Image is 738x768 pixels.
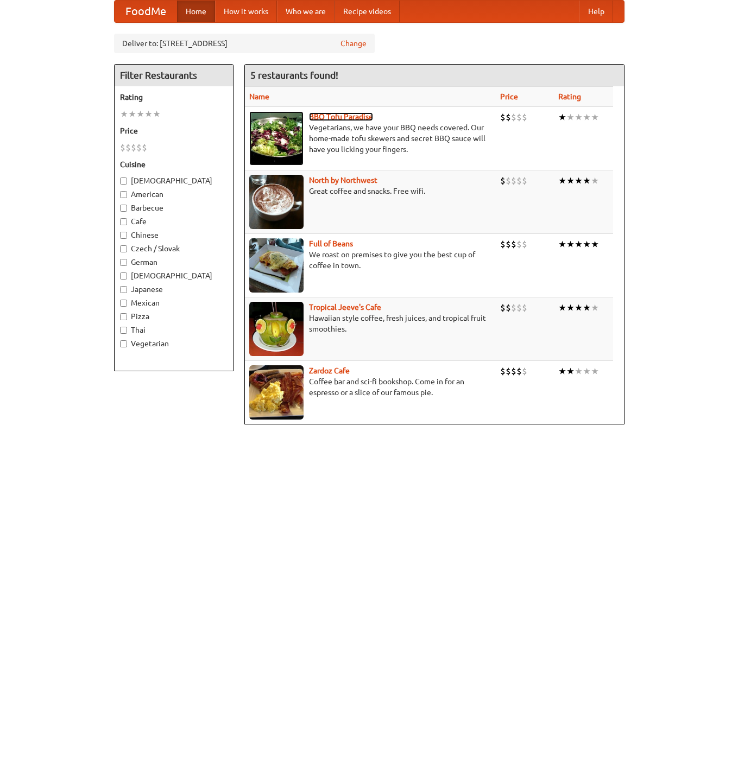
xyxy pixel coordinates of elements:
label: Vegetarian [120,338,228,349]
li: $ [131,142,136,154]
li: ★ [566,238,575,250]
li: $ [511,238,516,250]
label: Thai [120,325,228,335]
li: ★ [591,175,599,187]
li: $ [516,302,522,314]
input: Vegetarian [120,340,127,347]
li: $ [506,238,511,250]
li: $ [136,142,142,154]
li: ★ [566,365,575,377]
label: Chinese [120,230,228,240]
a: Help [579,1,613,22]
input: [DEMOGRAPHIC_DATA] [120,272,127,280]
img: tofuparadise.jpg [249,111,304,166]
input: Barbecue [120,205,127,212]
h5: Cuisine [120,159,228,170]
li: $ [522,175,527,187]
li: $ [500,302,506,314]
label: [DEMOGRAPHIC_DATA] [120,270,228,281]
img: beans.jpg [249,238,304,293]
label: Cafe [120,216,228,227]
input: Thai [120,327,127,334]
input: German [120,259,127,266]
li: $ [516,238,522,250]
li: $ [506,175,511,187]
a: How it works [215,1,277,22]
label: German [120,257,228,268]
li: $ [500,365,506,377]
li: ★ [566,111,575,123]
li: $ [506,111,511,123]
li: ★ [591,302,599,314]
li: ★ [583,238,591,250]
label: Barbecue [120,202,228,213]
a: Recipe videos [335,1,400,22]
label: Pizza [120,311,228,322]
p: We roast on premises to give you the best cup of coffee in town. [249,249,491,271]
li: ★ [583,302,591,314]
li: ★ [566,302,575,314]
a: Zardoz Cafe [309,366,350,375]
a: Who we are [277,1,335,22]
li: ★ [558,365,566,377]
li: ★ [575,302,583,314]
label: [DEMOGRAPHIC_DATA] [120,175,228,186]
li: ★ [128,108,136,120]
a: Tropical Jeeve's Cafe [309,303,381,312]
li: ★ [566,175,575,187]
label: Japanese [120,284,228,295]
li: $ [511,302,516,314]
p: Great coffee and snacks. Free wifi. [249,186,491,196]
input: Czech / Slovak [120,245,127,252]
li: $ [522,302,527,314]
li: $ [506,302,511,314]
img: jeeves.jpg [249,302,304,356]
li: $ [522,111,527,123]
img: zardoz.jpg [249,365,304,420]
input: Pizza [120,313,127,320]
li: $ [516,175,522,187]
li: ★ [583,111,591,123]
li: ★ [153,108,161,120]
a: BBQ Tofu Paradise [309,112,373,121]
li: ★ [558,111,566,123]
li: $ [516,111,522,123]
li: $ [500,238,506,250]
li: $ [506,365,511,377]
li: $ [516,365,522,377]
li: ★ [558,302,566,314]
a: Full of Beans [309,239,353,248]
input: [DEMOGRAPHIC_DATA] [120,177,127,185]
li: ★ [558,238,566,250]
label: Mexican [120,297,228,308]
a: North by Northwest [309,176,377,185]
li: ★ [120,108,128,120]
li: $ [120,142,125,154]
li: ★ [583,365,591,377]
input: Chinese [120,232,127,239]
a: Name [249,92,269,101]
li: ★ [583,175,591,187]
li: ★ [575,365,583,377]
h4: Filter Restaurants [115,65,233,86]
li: ★ [575,175,583,187]
li: ★ [144,108,153,120]
div: Deliver to: [STREET_ADDRESS] [114,34,375,53]
input: Cafe [120,218,127,225]
label: American [120,189,228,200]
input: Japanese [120,286,127,293]
a: Price [500,92,518,101]
li: $ [142,142,147,154]
input: Mexican [120,300,127,307]
a: FoodMe [115,1,177,22]
li: $ [500,111,506,123]
h5: Rating [120,92,228,103]
p: Coffee bar and sci-fi bookshop. Come in for an espresso or a slice of our famous pie. [249,376,491,398]
li: $ [125,142,131,154]
li: $ [511,365,516,377]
